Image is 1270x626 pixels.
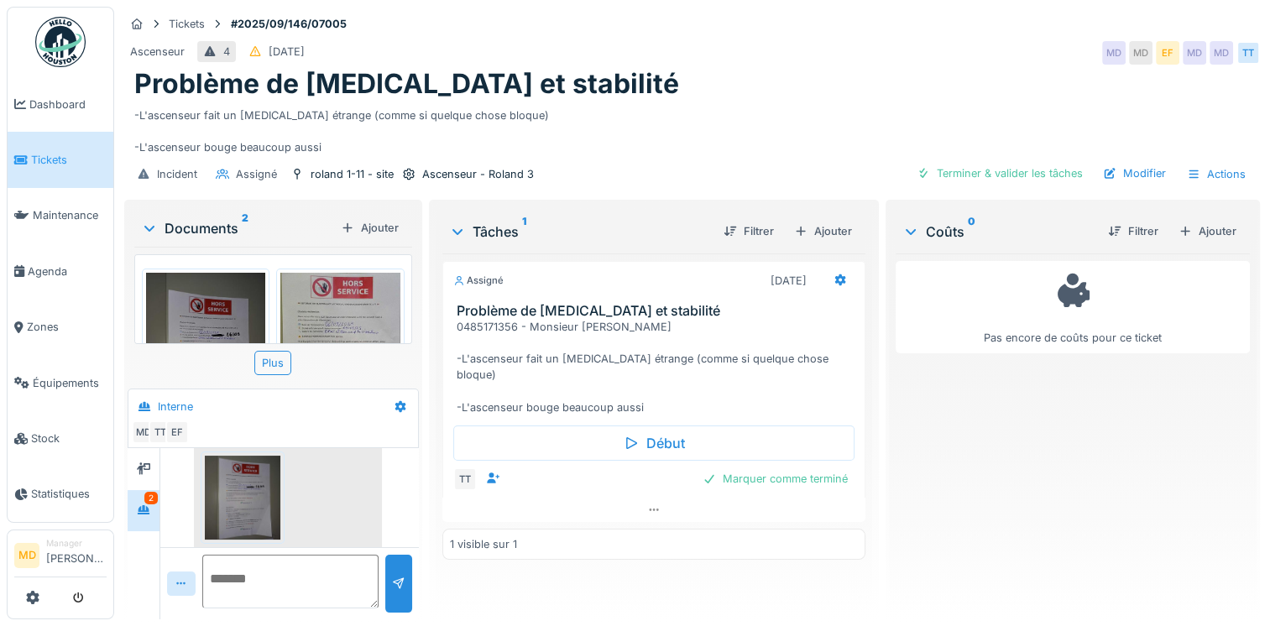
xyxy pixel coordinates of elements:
a: Dashboard [8,76,113,132]
div: Pas encore de coûts pour ce ticket [907,269,1239,347]
div: Filtrer [1101,220,1165,243]
li: [PERSON_NAME] [46,537,107,573]
span: Agenda [28,263,107,279]
div: Ajouter [787,220,859,243]
span: Dashboard [29,97,107,112]
div: 0485171356 - Monsieur [PERSON_NAME] -L'ascenseur fait un [MEDICAL_DATA] étrange (comme si quelque... [457,319,858,415]
span: Maintenance [33,207,107,223]
div: [DATE] [269,44,305,60]
div: 1 visible sur 1 [450,536,517,552]
a: Agenda [8,243,113,299]
div: TT [149,420,172,444]
img: zk3njta22pbvzt31a1f3xkqmubtd [146,273,265,432]
div: Tickets [169,16,205,32]
div: Début [453,425,855,461]
div: EF [1156,41,1179,65]
a: Zones [8,300,113,355]
a: Tickets [8,132,113,187]
sup: 2 [242,218,248,238]
span: Statistiques [31,486,107,502]
div: Interne [158,399,193,415]
div: Actions [1179,162,1253,186]
div: Un nouveau fichier a été ajouté à la conversation par Technicien Technilift [194,389,382,573]
a: MD Manager[PERSON_NAME] [14,537,107,577]
div: Ascenseur [130,44,185,60]
div: MD [1210,41,1233,65]
sup: 1 [522,222,526,242]
div: TT [453,467,477,491]
div: TT [1236,41,1260,65]
div: Manager [46,537,107,550]
div: 4 [223,44,230,60]
div: Assigné [453,274,504,288]
h3: Problème de [MEDICAL_DATA] et stabilité [457,303,858,319]
a: Maintenance [8,188,113,243]
img: 4g4ki4e20kpp6ng1godg2ouf3tx6 [280,273,400,436]
div: Marquer comme terminé [696,467,855,490]
strong: #2025/09/146/07005 [224,16,353,32]
a: Équipements [8,355,113,410]
img: zk3njta22pbvzt31a1f3xkqmubtd [205,456,280,540]
a: Stock [8,410,113,466]
div: roland 1-11 - site [311,166,394,182]
li: MD [14,543,39,568]
div: Coûts [902,222,1095,242]
div: Modifier [1096,162,1173,185]
div: 1000014529.jpg [201,544,285,560]
span: Zones [27,319,107,335]
div: Filtrer [717,220,781,243]
div: Terminer & valider les tâches [910,162,1090,185]
sup: 0 [968,222,975,242]
div: Assigné [236,166,277,182]
a: Statistiques [8,467,113,522]
span: Équipements [33,375,107,391]
div: MD [132,420,155,444]
div: Tâches [449,222,710,242]
div: [DATE] [771,273,807,289]
div: Ajouter [334,216,405,239]
div: Ascenseur - Roland 3 [422,166,534,182]
div: Ajouter [1172,220,1243,243]
div: EF [165,420,189,444]
div: -L'ascenseur fait un [MEDICAL_DATA] étrange (comme si quelque chose bloque) -L'ascenseur bouge be... [134,101,1250,156]
div: MD [1183,41,1206,65]
div: Plus [254,351,291,375]
div: MD [1129,41,1152,65]
h1: Problème de [MEDICAL_DATA] et stabilité [134,68,679,100]
div: Incident [157,166,197,182]
span: Stock [31,430,107,446]
img: Badge_color-CXgf-gQk.svg [35,17,86,67]
div: 2 [144,492,158,504]
span: Tickets [31,152,107,168]
div: Documents [141,218,334,238]
div: MD [1102,41,1126,65]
